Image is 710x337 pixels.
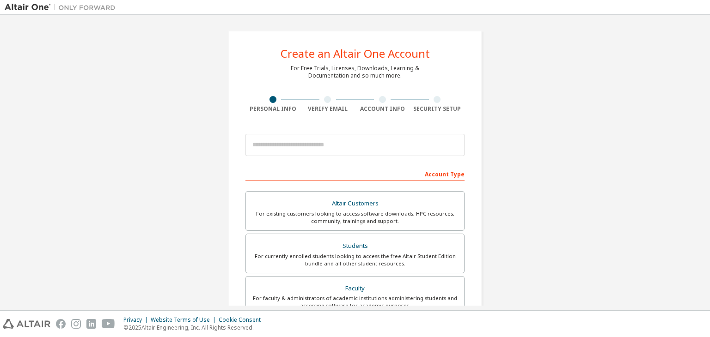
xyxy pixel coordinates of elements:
div: Students [251,240,459,253]
div: Security Setup [410,105,465,113]
div: For Free Trials, Licenses, Downloads, Learning & Documentation and so much more. [291,65,419,79]
img: instagram.svg [71,319,81,329]
div: Privacy [123,316,151,324]
div: Faculty [251,282,459,295]
div: Account Type [245,166,465,181]
div: Account Info [355,105,410,113]
div: Verify Email [300,105,355,113]
div: For currently enrolled students looking to access the free Altair Student Edition bundle and all ... [251,253,459,267]
div: For faculty & administrators of academic institutions administering students and accessing softwa... [251,295,459,309]
div: For existing customers looking to access software downloads, HPC resources, community, trainings ... [251,210,459,225]
div: Altair Customers [251,197,459,210]
div: Personal Info [245,105,300,113]
img: linkedin.svg [86,319,96,329]
div: Website Terms of Use [151,316,219,324]
div: Create an Altair One Account [281,48,430,59]
div: Cookie Consent [219,316,266,324]
img: facebook.svg [56,319,66,329]
img: Altair One [5,3,120,12]
p: © 2025 Altair Engineering, Inc. All Rights Reserved. [123,324,266,331]
img: youtube.svg [102,319,115,329]
img: altair_logo.svg [3,319,50,329]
